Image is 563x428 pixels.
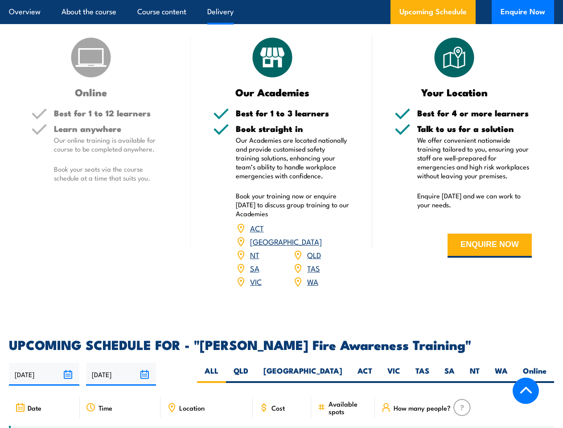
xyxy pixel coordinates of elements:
[28,404,41,412] span: Date
[197,366,226,383] label: ALL
[213,87,333,97] h3: Our Academies
[54,109,168,117] h5: Best for 1 to 12 learners
[307,249,321,260] a: QLD
[236,136,350,180] p: Our Academies are located nationally and provide customised safety training solutions, enhancing ...
[256,366,350,383] label: [GEOGRAPHIC_DATA]
[307,263,320,273] a: TAS
[408,366,437,383] label: TAS
[54,124,168,133] h5: Learn anywhere
[9,363,79,386] input: From date
[99,404,112,412] span: Time
[417,109,532,117] h5: Best for 4 or more learners
[179,404,205,412] span: Location
[462,366,487,383] label: NT
[54,136,168,153] p: Our online training is available for course to be completed anywhere.
[350,366,380,383] label: ACT
[250,249,259,260] a: NT
[417,136,532,180] p: We offer convenient nationwide training tailored to you, ensuring your staff are well-prepared fo...
[250,236,322,247] a: [GEOGRAPHIC_DATA]
[9,338,554,350] h2: UPCOMING SCHEDULE FOR - "[PERSON_NAME] Fire Awareness Training"
[250,222,264,233] a: ACT
[236,109,350,117] h5: Best for 1 to 3 learners
[394,404,451,412] span: How many people?
[54,165,168,182] p: Book your seats via the course schedule at a time that suits you.
[307,276,318,287] a: WA
[236,124,350,133] h5: Book straight in
[515,366,554,383] label: Online
[86,363,156,386] input: To date
[226,366,256,383] label: QLD
[236,191,350,218] p: Book your training now or enquire [DATE] to discuss group training to our Academies
[417,191,532,209] p: Enquire [DATE] and we can work to your needs.
[271,404,285,412] span: Cost
[329,400,369,415] span: Available spots
[250,276,262,287] a: VIC
[250,263,259,273] a: SA
[31,87,151,97] h3: Online
[417,124,532,133] h5: Talk to us for a solution
[437,366,462,383] label: SA
[395,87,514,97] h3: Your Location
[380,366,408,383] label: VIC
[448,234,532,258] button: ENQUIRE NOW
[487,366,515,383] label: WA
